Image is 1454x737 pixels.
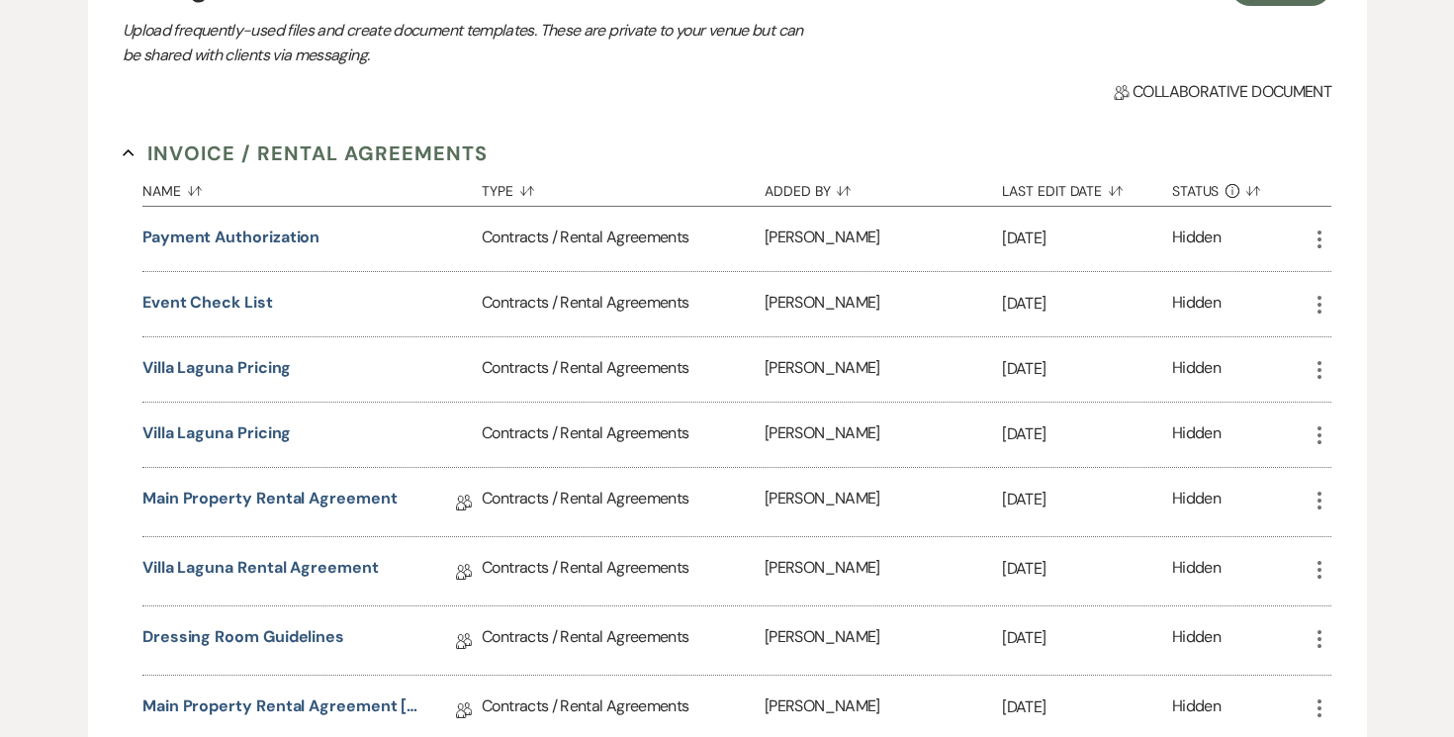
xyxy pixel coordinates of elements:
div: [PERSON_NAME] [765,468,1002,536]
a: Dressing Room Guidelines [142,625,344,656]
button: Payment Authorization [142,226,319,249]
p: Upload frequently-used files and create document templates. These are private to your venue but c... [123,18,815,68]
div: [PERSON_NAME] [765,403,1002,467]
p: [DATE] [1002,226,1172,251]
div: Hidden [1172,226,1221,252]
div: [PERSON_NAME] [765,337,1002,402]
p: [DATE] [1002,556,1172,582]
p: [DATE] [1002,487,1172,512]
a: Main Property Rental Agreement [DATE] [142,694,424,725]
a: Villa Laguna Rental Agreement [142,556,379,587]
div: Hidden [1172,556,1221,587]
div: [PERSON_NAME] [765,207,1002,271]
button: Event Check List [142,291,273,315]
button: Type [482,168,765,206]
div: Hidden [1172,625,1221,656]
div: Hidden [1172,291,1221,318]
button: Added By [765,168,1002,206]
div: Contracts / Rental Agreements [482,537,765,605]
div: Hidden [1172,356,1221,383]
span: Status [1172,184,1220,198]
div: Contracts / Rental Agreements [482,403,765,467]
span: Collaborative document [1114,80,1331,104]
p: [DATE] [1002,291,1172,317]
div: Contracts / Rental Agreements [482,207,765,271]
div: [PERSON_NAME] [765,537,1002,605]
p: [DATE] [1002,356,1172,382]
button: Invoice / Rental Agreements [123,138,488,168]
p: [DATE] [1002,694,1172,720]
div: Hidden [1172,421,1221,448]
div: Contracts / Rental Agreements [482,606,765,675]
button: Villa Laguna Pricing [142,421,291,445]
div: Contracts / Rental Agreements [482,272,765,336]
p: [DATE] [1002,421,1172,447]
div: Hidden [1172,694,1221,725]
button: Status [1172,168,1308,206]
div: Contracts / Rental Agreements [482,337,765,402]
a: Main Property Rental Agreement [142,487,398,517]
div: Hidden [1172,487,1221,517]
div: [PERSON_NAME] [765,606,1002,675]
div: Contracts / Rental Agreements [482,468,765,536]
button: Last Edit Date [1002,168,1172,206]
button: Name [142,168,482,206]
button: Villa Laguna Pricing [142,356,291,380]
p: [DATE] [1002,625,1172,651]
div: [PERSON_NAME] [765,272,1002,336]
